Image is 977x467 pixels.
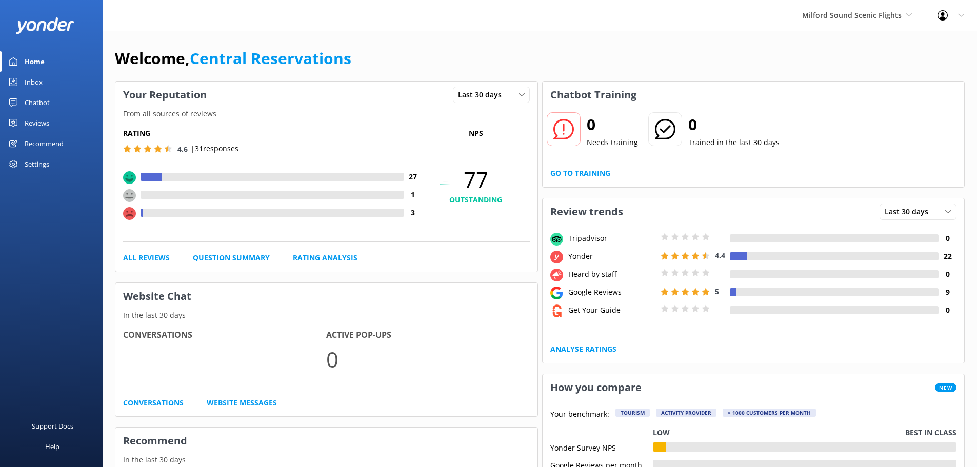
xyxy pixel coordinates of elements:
[25,113,49,133] div: Reviews
[293,252,357,263] a: Rating Analysis
[207,397,277,409] a: Website Messages
[688,112,780,137] h2: 0
[653,427,670,438] p: Low
[115,46,351,71] h1: Welcome,
[45,436,59,457] div: Help
[656,409,716,417] div: Activity Provider
[935,383,956,392] span: New
[566,304,658,316] div: Get Your Guide
[543,82,644,108] h3: Chatbot Training
[939,287,956,298] h4: 9
[550,442,653,452] div: Yonder Survey NPS
[566,287,658,298] div: Google Reviews
[422,128,530,139] p: NPS
[939,304,956,316] h4: 0
[25,51,45,72] div: Home
[885,206,934,217] span: Last 30 days
[939,269,956,280] h4: 0
[543,374,649,401] h3: How you compare
[939,251,956,262] h4: 22
[115,428,537,454] h3: Recommend
[123,128,422,139] h5: Rating
[550,168,610,179] a: Go to Training
[715,251,725,260] span: 4.4
[190,48,351,69] a: Central Reservations
[404,207,422,218] h4: 3
[422,194,530,206] h4: OUTSTANDING
[422,167,530,192] span: 77
[802,10,902,20] span: Milford Sound Scenic Flights
[191,143,238,154] p: | 31 responses
[587,137,638,148] p: Needs training
[25,154,49,174] div: Settings
[115,454,537,465] p: In the last 30 days
[326,329,529,342] h4: Active Pop-ups
[115,283,537,310] h3: Website Chat
[15,17,74,34] img: yonder-white-logo.png
[723,409,816,417] div: > 1000 customers per month
[688,137,780,148] p: Trained in the last 30 days
[550,343,616,355] a: Analyse Ratings
[32,416,73,436] div: Support Docs
[115,108,537,119] p: From all sources of reviews
[458,89,508,100] span: Last 30 days
[404,171,422,182] h4: 27
[177,144,188,154] span: 4.6
[543,198,631,225] h3: Review trends
[905,427,956,438] p: Best in class
[715,287,719,296] span: 5
[404,189,422,200] h4: 1
[566,269,658,280] div: Heard by staff
[193,252,270,263] a: Question Summary
[25,72,43,92] div: Inbox
[115,310,537,321] p: In the last 30 days
[123,252,170,263] a: All Reviews
[550,409,609,421] p: Your benchmark:
[615,409,650,417] div: Tourism
[566,251,658,262] div: Yonder
[115,82,214,108] h3: Your Reputation
[326,342,529,376] p: 0
[566,233,658,244] div: Tripadvisor
[25,133,64,154] div: Recommend
[939,233,956,244] h4: 0
[123,397,184,409] a: Conversations
[587,112,638,137] h2: 0
[25,92,50,113] div: Chatbot
[123,329,326,342] h4: Conversations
